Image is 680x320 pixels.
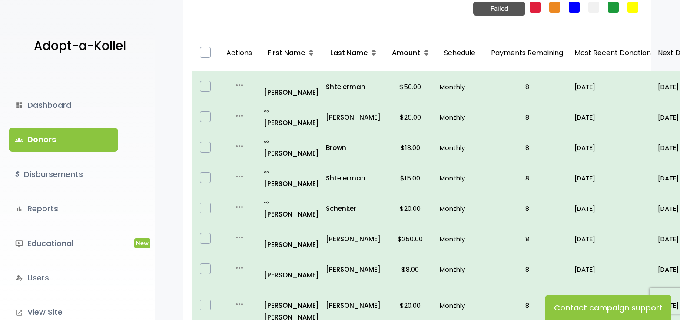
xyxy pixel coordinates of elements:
p: 8 [487,111,567,123]
p: 8 [487,142,567,153]
p: 8 [487,300,567,311]
i: all_inclusive [264,109,271,113]
p: $250.00 [388,233,433,245]
p: [DATE] [574,233,651,245]
p: [PERSON_NAME] [264,105,319,129]
p: 8 [487,203,567,214]
i: more_horiz [234,263,245,273]
p: $20.00 [388,203,433,214]
a: bar_chartReports [9,197,118,220]
span: New [134,238,150,248]
a: [PERSON_NAME] [264,75,319,98]
p: Actions [222,38,256,68]
a: [PERSON_NAME] [326,263,381,275]
a: [PERSON_NAME] [264,257,319,281]
a: all_inclusive[PERSON_NAME] [264,166,319,190]
p: [PERSON_NAME] [264,136,319,159]
p: Monthly [440,300,480,311]
p: Monthly [440,263,480,275]
span: First Name [268,48,305,58]
a: groupsDonors [9,128,118,151]
a: manage_accountsUsers [9,266,118,290]
p: Adopt-a-Kollel [34,35,126,57]
p: Monthly [440,233,480,245]
a: all_inclusive[PERSON_NAME] [264,197,319,220]
p: $20.00 [388,300,433,311]
p: 8 [487,233,567,245]
p: [PERSON_NAME] [264,197,319,220]
a: [PERSON_NAME] [326,300,381,311]
i: more_horiz [234,299,245,310]
p: Monthly [440,111,480,123]
p: $50.00 [388,81,433,93]
a: Shteierman [326,172,381,184]
i: dashboard [15,101,23,109]
button: Contact campaign support [545,295,671,320]
i: more_horiz [234,202,245,212]
i: ondemand_video [15,240,23,247]
a: all_inclusive[PERSON_NAME] [264,136,319,159]
i: bar_chart [15,205,23,213]
span: Last Name [330,48,368,58]
p: $15.00 [388,172,433,184]
a: Shteierman [326,81,381,93]
a: all_inclusive[PERSON_NAME] [264,105,319,129]
i: all_inclusive [264,170,271,174]
p: Monthly [440,81,480,93]
a: Adopt-a-Kollel [30,25,126,67]
span: Amount [392,48,420,58]
i: more_horiz [234,110,245,121]
span: groups [15,136,23,144]
p: Monthly [440,203,480,214]
a: [PERSON_NAME] [326,233,381,245]
i: manage_accounts [15,274,23,282]
p: 8 [487,263,567,275]
p: Monthly [440,172,480,184]
p: $25.00 [388,111,433,123]
i: more_horiz [234,171,245,182]
p: [PERSON_NAME] [264,166,319,190]
a: Failed [530,2,541,13]
a: Schenker [326,203,381,214]
a: ondemand_videoEducationalNew [9,232,118,255]
i: all_inclusive [264,200,271,205]
a: dashboardDashboard [9,93,118,117]
p: [DATE] [574,263,651,275]
p: Schedule [440,38,480,68]
p: [DATE] [574,203,651,214]
p: Payments Remaining [487,38,567,68]
i: launch [15,309,23,317]
a: $Disbursements [9,163,118,186]
i: more_horiz [234,232,245,243]
p: 8 [487,81,567,93]
p: $18.00 [388,142,433,153]
p: Monthly [440,142,480,153]
p: 8 [487,172,567,184]
i: more_horiz [234,80,245,90]
a: [PERSON_NAME] [326,111,381,123]
i: all_inclusive [264,140,271,144]
a: Brown [326,142,381,153]
i: more_horiz [234,141,245,151]
p: $8.00 [388,263,433,275]
p: [DATE] [574,111,651,123]
a: [PERSON_NAME] [264,227,319,250]
p: Most Recent Donation [574,47,651,60]
p: [DATE] [574,142,651,153]
p: [DATE] [574,81,651,93]
i: $ [15,168,20,181]
p: [DATE] [574,172,651,184]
